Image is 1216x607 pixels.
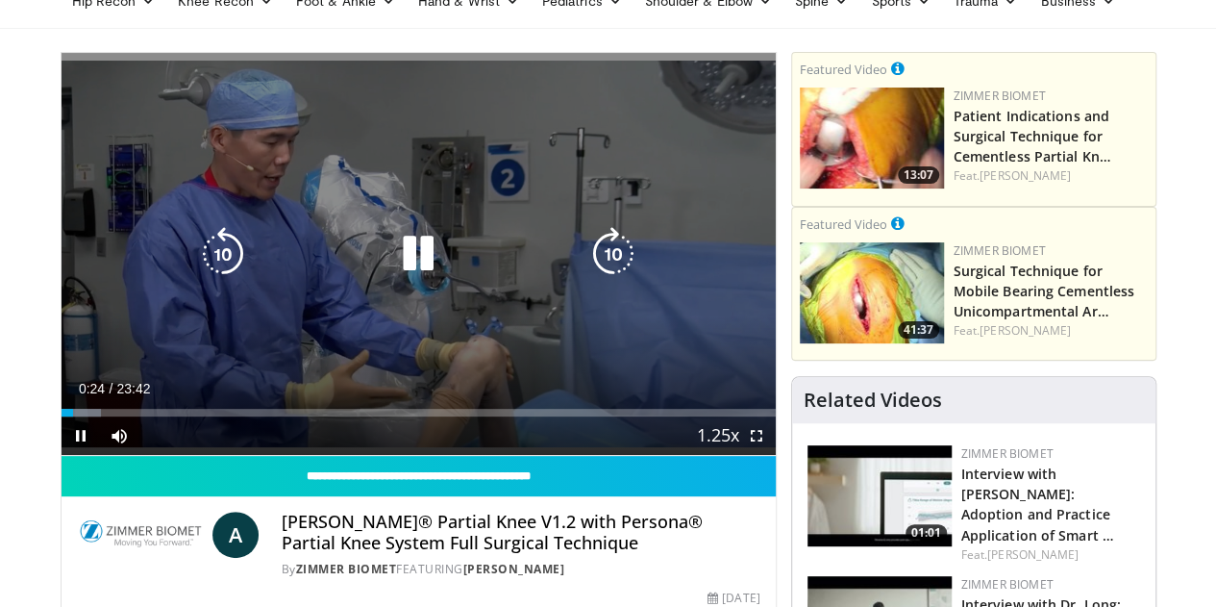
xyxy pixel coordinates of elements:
a: 01:01 [807,445,952,546]
a: Zimmer Biomet [954,242,1046,259]
span: 41:37 [898,321,939,339]
a: Patient Indications and Surgical Technique for Cementless Partial Kn… [954,107,1111,165]
a: [PERSON_NAME] [980,322,1071,339]
div: Progress Bar [62,409,776,417]
span: / [110,381,113,396]
span: 13:07 [898,166,939,184]
img: 9076d05d-1948-43d5-895b-0b32d3e064e7.150x105_q85_crop-smart_upscale.jpg [807,445,952,546]
img: 827ba7c0-d001-4ae6-9e1c-6d4d4016a445.150x105_q85_crop-smart_upscale.jpg [800,242,944,343]
div: Feat. [954,322,1148,340]
button: Playback Rate [699,417,737,455]
video-js: Video Player [62,53,776,456]
a: Interview with [PERSON_NAME]: Adoption and Practice Application of Smart … [961,465,1114,544]
h4: Related Videos [804,389,942,412]
a: Surgical Technique for Mobile Bearing Cementless Unicompartmental Ar… [954,262,1135,320]
span: 0:24 [79,381,105,396]
div: [DATE] [707,590,759,607]
a: 41:37 [800,242,944,343]
a: Zimmer Biomet [954,88,1046,104]
img: Zimmer Biomet [77,512,205,558]
button: Mute [100,417,138,455]
span: 01:01 [906,524,947,542]
div: Feat. [954,167,1148,185]
a: Zimmer Biomet [961,445,1054,462]
a: Zimmer Biomet [961,576,1054,593]
h4: [PERSON_NAME]® Partial Knee V1.2 with Persona® Partial Knee System Full Surgical Technique [282,512,760,553]
div: By FEATURING [282,561,760,578]
span: 23:42 [116,381,150,396]
a: [PERSON_NAME] [987,546,1079,563]
small: Featured Video [800,61,887,78]
div: Feat. [961,546,1140,564]
button: Pause [62,417,100,455]
small: Featured Video [800,215,887,233]
a: [PERSON_NAME] [980,167,1071,184]
a: A [212,512,259,558]
button: Fullscreen [737,417,776,455]
a: 13:07 [800,88,944,189]
img: 3efde6b3-4cc2-4370-89c9-d2e13bff7c5c.150x105_q85_crop-smart_upscale.jpg [800,88,944,189]
a: Zimmer Biomet [296,561,397,577]
a: [PERSON_NAME] [463,561,565,577]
